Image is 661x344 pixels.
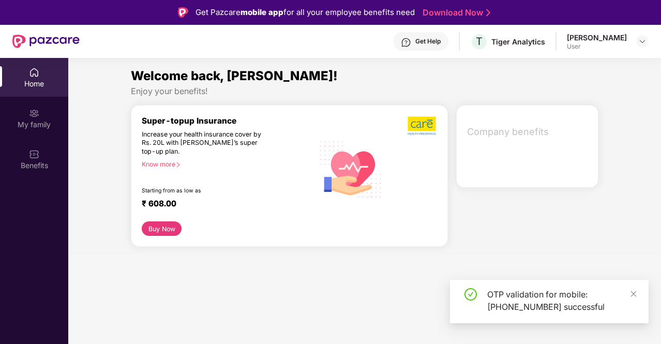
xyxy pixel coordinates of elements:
[29,149,39,159] img: svg+xml;base64,PHN2ZyBpZD0iQmVuZWZpdHMiIHhtbG5zPSJodHRwOi8vd3d3LnczLm9yZy8yMDAwL3N2ZyIgd2lkdGg9Ij...
[314,131,388,206] img: svg+xml;base64,PHN2ZyB4bWxucz0iaHR0cDovL3d3dy53My5vcmcvMjAwMC9zdmciIHhtbG5zOnhsaW5rPSJodHRwOi8vd3...
[476,35,483,48] span: T
[12,35,80,48] img: New Pazcare Logo
[401,37,411,48] img: svg+xml;base64,PHN2ZyBpZD0iSGVscC0zMngzMiIgeG1sbnM9Imh0dHA6Ly93d3cudzMub3JnLzIwMDAvc3ZnIiB3aWR0aD...
[175,162,181,168] span: right
[486,7,490,18] img: Stroke
[142,130,269,156] div: Increase your health insurance cover by Rs. 20L with [PERSON_NAME]’s super top-up plan.
[29,108,39,118] img: svg+xml;base64,PHN2ZyB3aWR0aD0iMjAiIGhlaWdodD0iMjAiIHZpZXdCb3g9IjAgMCAyMCAyMCIgZmlsbD0ibm9uZSIgeG...
[142,199,304,211] div: ₹ 608.00
[423,7,487,18] a: Download Now
[487,288,636,313] div: OTP validation for mobile: [PHONE_NUMBER] successful
[408,116,437,136] img: b5dec4f62d2307b9de63beb79f102df3.png
[142,160,308,168] div: Know more
[131,86,598,97] div: Enjoy your benefits!
[415,37,441,46] div: Get Help
[241,7,283,17] strong: mobile app
[142,187,270,195] div: Starting from as low as
[196,6,415,19] div: Get Pazcare for all your employee benefits need
[29,67,39,78] img: svg+xml;base64,PHN2ZyBpZD0iSG9tZSIgeG1sbnM9Imh0dHA6Ly93d3cudzMub3JnLzIwMDAvc3ZnIiB3aWR0aD0iMjAiIG...
[131,68,338,83] span: Welcome back, [PERSON_NAME]!
[464,288,477,301] span: check-circle
[567,33,627,42] div: [PERSON_NAME]
[142,221,182,236] button: Buy Now
[467,125,590,139] span: Company benefits
[567,42,627,51] div: User
[491,37,545,47] div: Tiger Analytics
[142,116,314,126] div: Super-topup Insurance
[178,7,188,18] img: Logo
[638,37,647,46] img: svg+xml;base64,PHN2ZyBpZD0iRHJvcGRvd24tMzJ4MzIiIHhtbG5zPSJodHRwOi8vd3d3LnczLm9yZy8yMDAwL3N2ZyIgd2...
[461,118,598,145] div: Company benefits
[630,290,637,297] span: close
